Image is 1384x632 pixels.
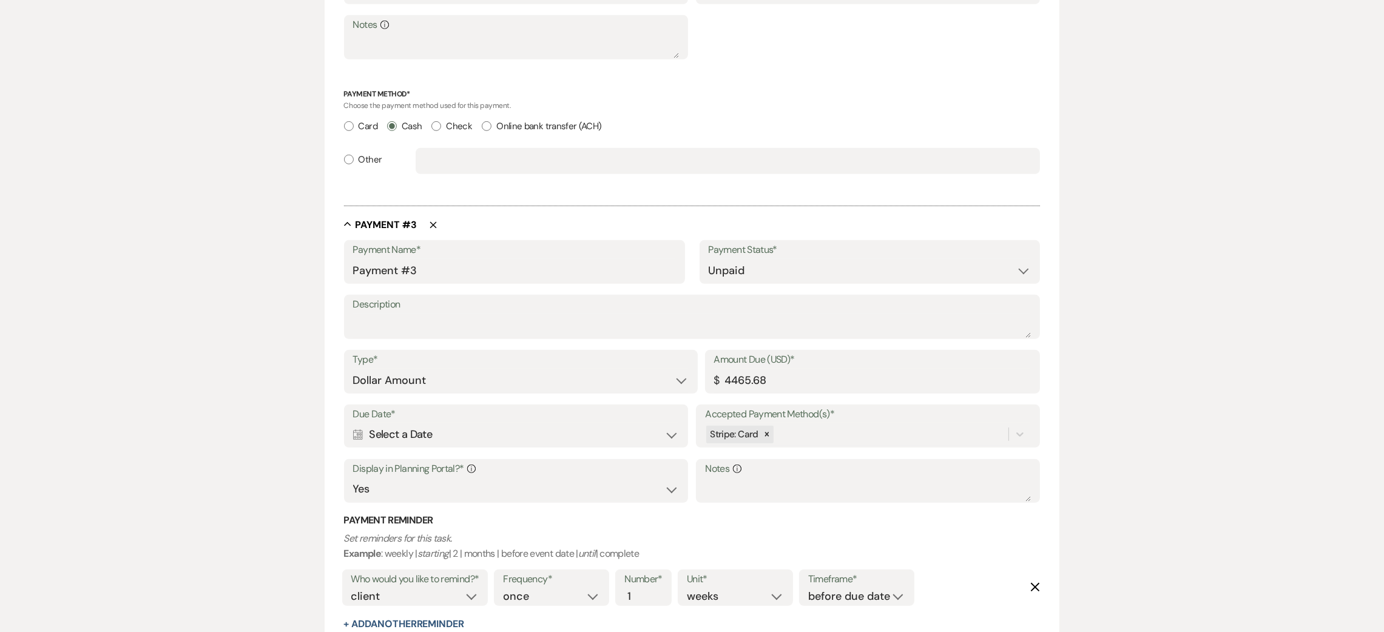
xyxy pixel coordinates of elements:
input: Check [431,121,441,131]
i: starting [417,547,449,560]
label: Who would you like to remind?* [351,571,479,588]
button: + AddAnotherReminder [344,619,464,629]
p: : weekly | | 2 | months | before event date | | complete [344,531,1041,562]
label: Check [431,118,472,135]
label: Accepted Payment Method(s)* [705,406,1031,423]
input: Card [344,121,354,131]
input: Cash [387,121,397,131]
label: Cash [387,118,422,135]
label: Amount Due (USD)* [714,351,1031,369]
label: Card [344,118,377,135]
input: Other [344,155,354,164]
label: Unit* [687,571,784,588]
div: Select a Date [353,423,679,446]
p: Payment Method* [344,89,1041,100]
label: Number* [624,571,663,588]
label: Notes [353,16,679,34]
div: $ [714,372,720,389]
span: Stripe: Card [710,428,758,440]
label: Frequency* [503,571,600,588]
label: Display in Planning Portal?* [353,460,679,478]
button: Payment #3 [344,218,417,230]
label: Notes [705,460,1031,478]
label: Online bank transfer (ACH) [482,118,601,135]
b: Example [344,547,382,560]
label: Payment Status* [709,241,1031,259]
label: Description [353,296,1031,314]
i: until [578,547,596,560]
label: Other [344,152,382,168]
label: Type* [353,351,689,369]
i: Set reminders for this task. [344,532,452,545]
label: Due Date* [353,406,679,423]
h3: Payment Reminder [344,514,1041,527]
label: Timeframe* [808,571,905,588]
input: Online bank transfer (ACH) [482,121,491,131]
h5: Payment # 3 [356,218,417,232]
label: Payment Name* [353,241,676,259]
span: Choose the payment method used for this payment. [344,101,511,110]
